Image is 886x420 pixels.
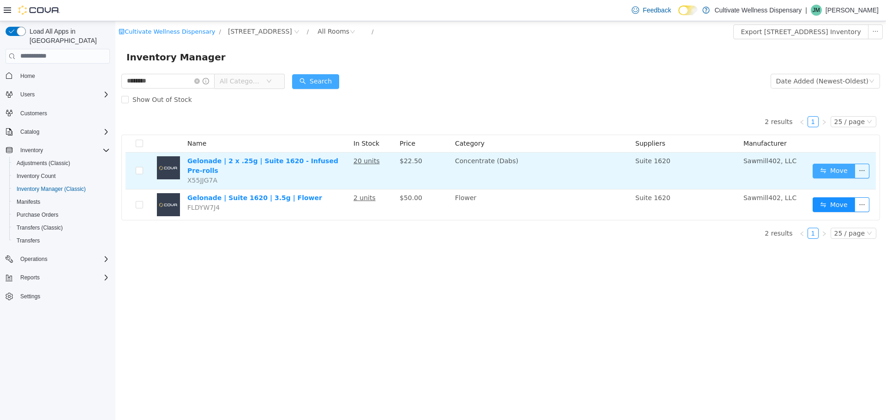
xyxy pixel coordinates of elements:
[9,234,114,247] button: Transfers
[697,176,740,191] button: icon: swapMove
[661,53,753,67] div: Date Added (Newest-Oldest)
[284,173,307,180] span: $50.00
[9,183,114,195] button: Inventory Manager (Classic)
[238,118,264,126] span: In Stock
[13,235,43,246] a: Transfers
[739,142,754,157] button: icon: ellipsis
[104,55,146,65] span: All Categories
[678,15,679,16] span: Dark Mode
[17,290,110,302] span: Settings
[177,53,224,68] button: icon: searchSearch
[2,88,114,101] button: Users
[2,106,114,120] button: Customers
[104,7,106,14] span: /
[13,209,62,220] a: Purchase Orders
[72,183,104,190] span: FLDYW7J4
[684,98,689,104] i: icon: left
[256,7,258,14] span: /
[72,155,102,163] span: X55JJG7A
[692,207,703,218] li: 1
[681,207,692,218] li: Previous Page
[692,95,703,106] li: 1
[628,136,681,143] span: Sawmill402, LLC
[340,118,369,126] span: Category
[17,89,110,100] span: Users
[42,135,65,158] img: Gelonade | 2 x .25g | Suite 1620 - Infused Pre-rolls placeholder
[13,196,110,207] span: Manifests
[9,221,114,234] button: Transfers (Classic)
[17,108,51,119] a: Customers
[284,118,300,126] span: Price
[13,171,60,182] a: Inventory Count
[618,3,753,18] button: Export [STREET_ADDRESS] Inventory
[13,75,80,82] span: Show Out of Stock
[826,5,879,16] p: [PERSON_NAME]
[336,131,516,168] td: Concentrate (Dabs)
[13,158,110,169] span: Adjustments (Classic)
[2,69,114,83] button: Home
[17,70,110,82] span: Home
[17,198,40,206] span: Manifests
[17,145,110,156] span: Inventory
[192,7,193,14] span: /
[739,176,754,191] button: icon: ellipsis
[17,272,110,283] span: Reports
[20,147,43,154] span: Inventory
[17,272,43,283] button: Reports
[751,209,757,216] i: icon: down
[72,136,223,153] a: Gelonade | 2 x .25g | Suite 1620 - Infused Pre-rolls
[13,183,90,195] a: Inventory Manager (Classic)
[238,173,260,180] u: 2 units
[13,183,110,195] span: Inventory Manager (Classic)
[17,291,44,302] a: Settings
[17,126,110,137] span: Catalog
[17,172,56,180] span: Inventory Count
[17,254,51,265] button: Operations
[9,157,114,170] button: Adjustments (Classic)
[684,210,689,215] i: icon: left
[17,89,38,100] button: Users
[649,207,677,218] li: 2 results
[13,171,110,182] span: Inventory Count
[284,136,307,143] span: $22.50
[13,235,110,246] span: Transfers
[17,160,70,167] span: Adjustments (Classic)
[72,173,207,180] a: Gelonade | Suite 1620 | 3.5g | Flower
[20,91,35,98] span: Users
[9,170,114,183] button: Inventory Count
[706,98,712,104] i: icon: right
[751,98,757,104] i: icon: down
[2,144,114,157] button: Inventory
[17,107,110,119] span: Customers
[79,57,84,63] i: icon: close-circle
[17,211,59,219] span: Purchase Orders
[628,1,675,19] a: Feedback
[11,29,116,43] span: Inventory Manager
[17,126,43,137] button: Catalog
[703,95,714,106] li: Next Page
[3,7,100,14] a: icon: shopCultivate Wellness Dispensary
[9,208,114,221] button: Purchase Orders
[2,253,114,266] button: Operations
[649,95,677,106] li: 2 results
[693,207,703,217] a: 1
[20,255,48,263] span: Operations
[719,207,749,217] div: 25 / page
[17,237,40,244] span: Transfers
[20,110,47,117] span: Customers
[13,158,74,169] a: Adjustments (Classic)
[151,57,156,64] i: icon: down
[17,185,86,193] span: Inventory Manager (Classic)
[20,72,35,80] span: Home
[2,290,114,303] button: Settings
[26,27,110,45] span: Load All Apps in [GEOGRAPHIC_DATA]
[520,136,555,143] span: Suite 1620
[678,6,698,15] input: Dark Mode
[72,118,91,126] span: Name
[719,95,749,106] div: 25 / page
[714,5,802,16] p: Cultivate Wellness Dispensary
[20,128,39,136] span: Catalog
[697,142,740,157] button: icon: swapMove
[17,224,63,231] span: Transfers (Classic)
[628,118,671,126] span: Manufacturer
